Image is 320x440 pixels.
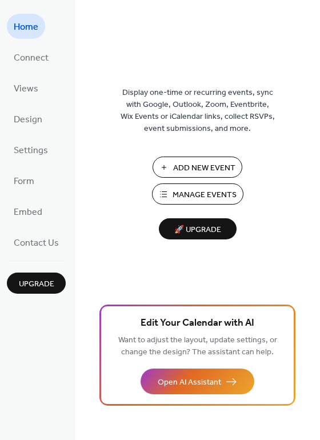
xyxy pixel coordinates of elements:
a: Settings [7,137,55,162]
span: Edit Your Calendar with AI [141,315,254,331]
a: Connect [7,45,55,70]
button: Open AI Assistant [141,369,254,394]
span: Embed [14,203,42,222]
span: Connect [14,49,49,67]
span: Display one-time or recurring events, sync with Google, Outlook, Zoom, Eventbrite, Wix Events or ... [121,87,275,135]
a: Views [7,75,45,101]
span: Want to adjust the layout, update settings, or change the design? The assistant can help. [118,333,277,360]
a: Home [7,14,45,39]
span: Design [14,111,42,129]
a: Form [7,168,41,193]
button: Manage Events [152,183,243,205]
span: Views [14,80,38,98]
span: Upgrade [19,278,54,290]
span: Form [14,173,34,191]
span: Manage Events [173,189,237,201]
span: Add New Event [173,162,235,174]
span: Open AI Assistant [158,377,221,389]
span: Home [14,18,38,37]
a: Embed [7,199,49,224]
span: Settings [14,142,48,160]
button: Add New Event [153,157,242,178]
a: Contact Us [7,230,66,255]
button: 🚀 Upgrade [159,218,237,239]
span: 🚀 Upgrade [166,222,230,238]
a: Design [7,106,49,131]
span: Contact Us [14,234,59,253]
button: Upgrade [7,273,66,294]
